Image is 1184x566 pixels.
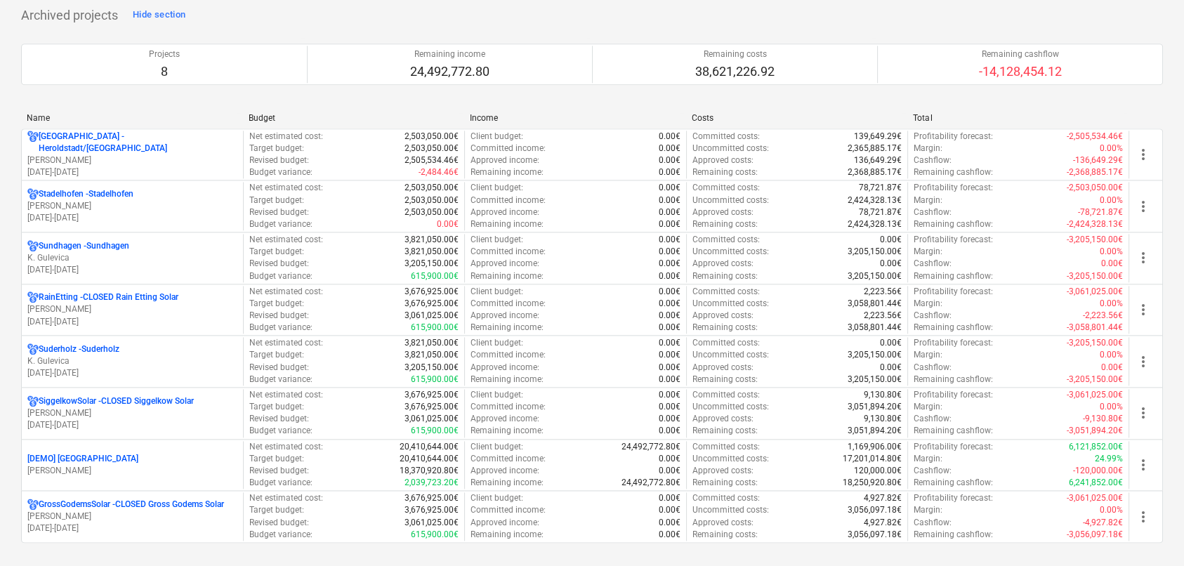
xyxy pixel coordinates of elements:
p: Sundhagen - Sundhagen [39,240,129,252]
p: Net estimated cost : [249,389,323,401]
p: Margin : [914,246,942,258]
p: 0.00€ [659,465,680,477]
p: K. Gulevica [27,252,237,264]
div: SiggelkowSolar -CLOSED Siggelkow Solar[PERSON_NAME][DATE]-[DATE] [27,395,237,431]
p: Margin : [914,401,942,413]
p: 615,900.00€ [411,270,459,282]
p: 3,821,050.00€ [404,246,459,258]
p: Remaining income : [471,374,544,386]
div: GrossGodemsSolar -CLOSED Gross Godems Solar[PERSON_NAME][DATE]-[DATE] [27,499,237,534]
p: Client budget : [471,441,523,453]
span: more_vert [1135,456,1152,473]
p: SiggelkowSolar - CLOSED Siggelkow Solar [39,395,194,407]
p: Cashflow : [914,258,952,270]
p: Profitability forecast : [914,182,993,194]
p: Approved costs : [692,206,754,218]
p: -3,051,894.20€ [1067,425,1123,437]
p: 3,205,150.00€ [848,246,902,258]
p: Remaining cashflow : [914,270,993,282]
p: Committed income : [471,195,546,206]
p: 78,721.87€ [859,182,902,194]
p: 0.00€ [880,337,902,349]
p: -120,000.00€ [1073,465,1123,477]
p: -2,505,534.46€ [1067,131,1123,143]
p: [PERSON_NAME] [27,200,237,212]
p: 4,927.82€ [864,492,902,504]
div: Sundhagen -SundhagenK. Gulevica[DATE]-[DATE] [27,240,237,276]
p: Target budget : [249,246,304,258]
p: Approved income : [471,154,539,166]
p: [PERSON_NAME] [27,407,237,419]
p: [DATE] - [DATE] [27,212,237,224]
p: Profitability forecast : [914,492,993,504]
p: Uncommitted costs : [692,504,769,516]
p: 2,503,050.00€ [404,195,459,206]
p: Net estimated cost : [249,286,323,298]
p: 24,492,772.80 [410,63,489,80]
div: Suderholz -SuderholzK. Gulevica[DATE]-[DATE] [27,343,237,379]
p: Margin : [914,195,942,206]
p: 139,649.29€ [854,131,902,143]
p: Committed costs : [692,337,760,349]
p: [DEMO] [GEOGRAPHIC_DATA] [27,453,138,465]
p: 20,410,644.00€ [400,441,459,453]
p: 0.00€ [659,143,680,154]
p: Archived projects [21,7,118,24]
p: Committed costs : [692,389,760,401]
p: Client budget : [471,389,523,401]
div: Budget [249,113,459,123]
p: Remaining income : [471,166,544,178]
p: 17,201,014.80€ [843,453,902,465]
p: 0.00€ [659,349,680,361]
p: Margin : [914,453,942,465]
p: 0.00€ [880,258,902,270]
p: Profitability forecast : [914,389,993,401]
span: more_vert [1135,198,1152,215]
p: 3,821,050.00€ [404,349,459,361]
div: Stadelhofen -Stadelhofen[PERSON_NAME][DATE]-[DATE] [27,188,237,224]
p: 24,492,772.80€ [621,441,680,453]
p: Uncommitted costs : [692,453,769,465]
p: Remaining costs : [692,166,758,178]
p: -3,061,025.00€ [1067,492,1123,504]
p: Remaining costs : [692,218,758,230]
p: Client budget : [471,182,523,194]
p: 0.00€ [437,218,459,230]
p: Net estimated cost : [249,182,323,194]
p: Remaining income : [471,270,544,282]
p: Profitability forecast : [914,131,993,143]
p: 0.00€ [1101,258,1123,270]
p: [DATE] - [DATE] [27,367,237,379]
button: Hide section [129,4,189,27]
p: -3,061,025.00€ [1067,286,1123,298]
p: Remaining cashflow : [914,425,993,437]
p: 0.00€ [659,246,680,258]
p: Committed income : [471,349,546,361]
p: Uncommitted costs : [692,298,769,310]
div: Project has multi currencies enabled [27,343,39,355]
p: 0.00% [1100,195,1123,206]
p: 0.00€ [659,131,680,143]
p: Target budget : [249,504,304,516]
p: 3,821,050.00€ [404,234,459,246]
p: 0.00€ [659,337,680,349]
p: 3,676,925.00€ [404,504,459,516]
span: more_vert [1135,404,1152,421]
p: 38,621,226.92 [695,63,775,80]
p: Profitability forecast : [914,441,993,453]
p: 0.00% [1100,246,1123,258]
p: 0.00€ [880,234,902,246]
div: Income [470,113,680,123]
p: 0.00€ [880,362,902,374]
p: 136,649.29€ [854,154,902,166]
p: Remaining costs : [692,374,758,386]
p: 3,056,097.18€ [848,504,902,516]
p: 3,676,925.00€ [404,286,459,298]
p: Remaining cashflow : [914,322,993,334]
p: Approved income : [471,362,539,374]
p: 0.00€ [659,270,680,282]
p: Budget variance : [249,270,313,282]
p: 0.00% [1100,143,1123,154]
p: Profitability forecast : [914,337,993,349]
p: Approved costs : [692,413,754,425]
